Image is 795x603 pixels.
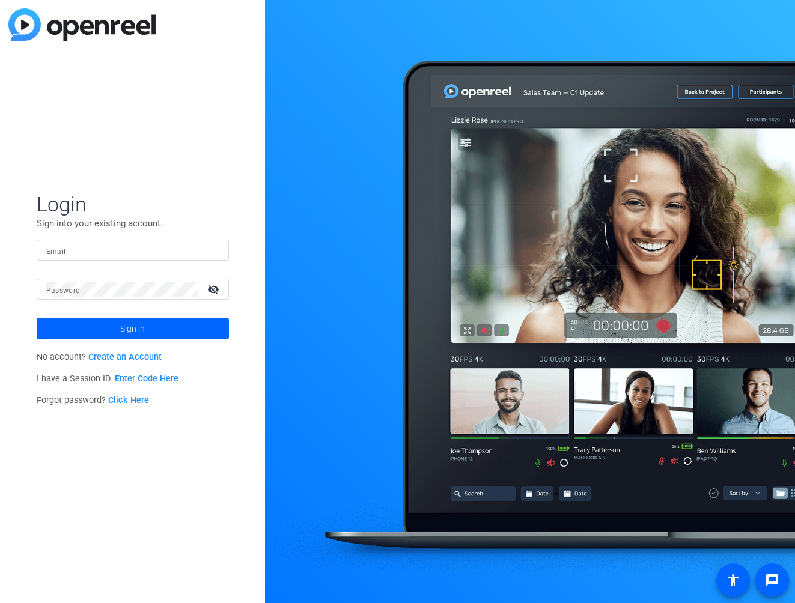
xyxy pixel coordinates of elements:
[37,318,229,339] button: Sign in
[765,573,779,587] mat-icon: message
[37,395,150,405] span: Forgot password?
[726,573,740,587] mat-icon: accessibility
[120,314,145,344] span: Sign in
[88,352,162,362] a: Create an Account
[37,374,179,384] span: I have a Session ID.
[8,8,156,41] img: blue-gradient.svg
[46,286,81,295] mat-label: Password
[37,352,162,362] span: No account?
[46,247,66,256] mat-label: Email
[46,243,219,258] input: Enter Email Address
[37,192,229,217] span: Login
[115,374,178,384] a: Enter Code Here
[200,280,229,298] mat-icon: visibility_off
[108,395,149,405] a: Click Here
[37,217,229,230] p: Sign into your existing account.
